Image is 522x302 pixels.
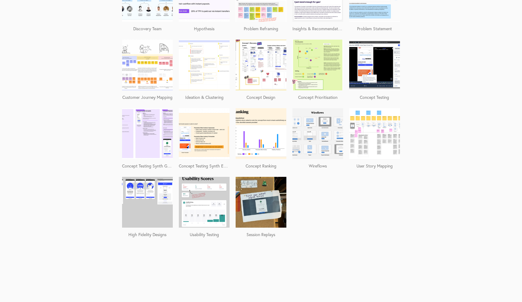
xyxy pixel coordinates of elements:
[236,169,286,235] img: Session Replays
[349,93,400,102] div: Concept Testing
[122,161,173,171] div: Concept Testing Synth Generative
[179,24,230,34] div: Hypothesis
[236,161,286,171] div: Concept Ranking
[179,161,230,171] div: Concept Testing Synth Evaluative
[179,230,230,239] div: Usability Testing
[122,93,173,102] div: Customer Journey Mapping
[292,37,343,93] img: Concept Prioritisation
[333,108,416,159] img: User Story Mapping
[335,40,414,90] img: Concept Testing
[122,108,286,159] img: Concept Testing Synth Evaluative
[179,93,230,102] div: Ideation & Clustering
[179,174,230,230] img: Usability Testing
[236,24,286,34] div: Problem Reframing
[349,161,400,171] div: User Story Mapping
[108,108,187,159] img: Concept Testing Synth Generative
[117,40,291,90] img: Ideation &amp; Clustering
[292,24,343,34] div: Insights & Recommendations
[285,108,350,159] img: Wireflows
[122,24,173,34] div: Discovery Team
[349,24,400,34] div: Problem Statement
[236,230,286,239] div: Session Replays
[236,93,286,102] div: Concept Design
[122,230,173,239] div: High Fidelity Designs
[292,93,343,102] div: Concept Prioritisation
[221,40,301,90] img: Concept Design
[81,40,214,90] img: Customer Journey Mapping
[87,177,208,228] img: High Fidelity Designs
[230,108,292,159] img: Concept Ranking
[292,161,343,171] div: Wireflows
